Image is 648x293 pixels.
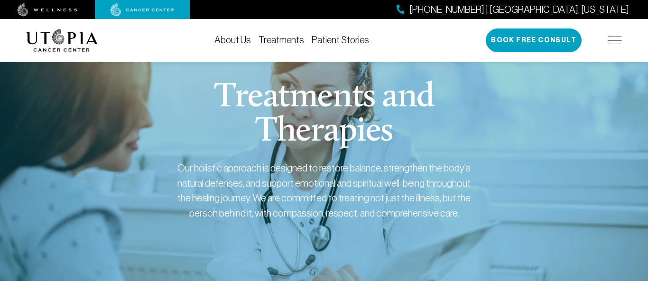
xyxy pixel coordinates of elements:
[214,35,251,45] a: About Us
[486,28,582,52] button: Book Free Consult
[111,3,174,17] img: cancer center
[18,3,77,17] img: wellness
[312,35,369,45] a: Patient Stories
[26,29,98,52] img: logo
[608,37,622,44] img: icon-hamburger
[409,3,629,17] span: [PHONE_NUMBER] | [GEOGRAPHIC_DATA], [US_STATE]
[259,35,304,45] a: Treatments
[143,81,506,149] h1: Treatments and Therapies
[177,161,471,220] div: Our holistic approach is designed to restore balance, strengthen the body's natural defenses, and...
[397,3,629,17] a: [PHONE_NUMBER] | [GEOGRAPHIC_DATA], [US_STATE]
